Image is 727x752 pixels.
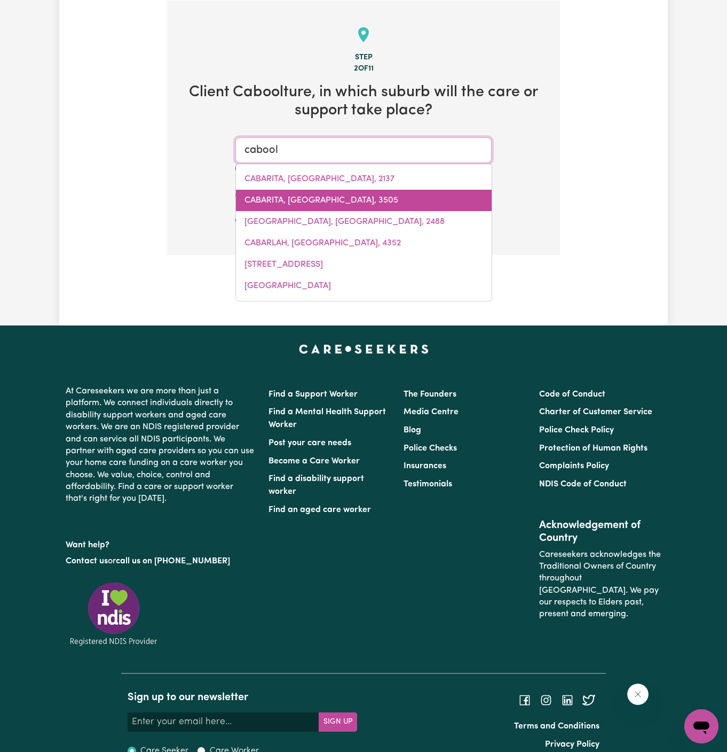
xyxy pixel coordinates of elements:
a: Police Check Policy [539,426,614,435]
span: [GEOGRAPHIC_DATA], [GEOGRAPHIC_DATA], 2488 [244,218,445,226]
span: CABARLAH, [GEOGRAPHIC_DATA], 4352 [244,239,401,247]
span: [GEOGRAPHIC_DATA] [244,282,331,290]
p: Careseekers acknowledges the Traditional Owners of Country throughout [GEOGRAPHIC_DATA]. We pay o... [539,545,661,625]
a: Charter of Customer Service [539,408,652,416]
a: Protection of Human Rights [539,444,647,453]
a: Blog [404,426,421,435]
a: Testimonials [404,480,452,489]
a: Complaints Policy [539,462,609,470]
a: Follow Careseekers on LinkedIn [561,695,574,704]
a: Contact us [66,557,108,565]
a: CABARITA, New South Wales, 2137 [236,168,492,190]
p: Want help? [66,535,256,551]
h2: Acknowledgement of Country [539,519,661,545]
a: Find a Support Worker [268,390,358,399]
div: menu-options [235,164,492,301]
input: Enter a suburb or postcode [235,137,492,163]
a: Privacy Policy [545,740,599,749]
a: CABBAGE TREE, Victoria, 3364 [236,254,492,275]
h2: Sign up to our newsletter [128,691,357,704]
a: Find a Mental Health Support Worker [268,408,386,429]
div: Step [184,52,543,64]
a: Become a Care Worker [268,457,360,466]
a: Follow Careseekers on Instagram [540,695,552,704]
a: The Founders [404,390,456,399]
a: Code of Conduct [539,390,605,399]
a: call us on [PHONE_NUMBER] [116,557,230,565]
h2: Client Caboolture , in which suburb will the care or support take place? [184,83,543,120]
span: [STREET_ADDRESS] [244,260,323,269]
a: Follow Careseekers on Twitter [582,695,595,704]
a: CABARLAH, Queensland, 4352 [236,232,492,254]
a: Police Checks [404,444,457,453]
a: NDIS Code of Conduct [539,480,627,489]
a: Terms and Conditions [514,722,599,731]
p: or [66,551,256,571]
input: Enter your email here... [128,712,319,732]
a: Find an aged care worker [268,506,371,514]
a: CABARITA BEACH, New South Wales, 2488 [236,211,492,232]
span: CABARITA, [GEOGRAPHIC_DATA], 2137 [244,175,394,183]
a: Careseekers home page [299,345,429,353]
button: Subscribe [319,712,357,732]
a: Media Centre [404,408,459,416]
iframe: Button to launch messaging window [684,709,718,743]
a: Post your care needs [268,439,351,447]
iframe: Close message [627,684,649,705]
div: 2 of 11 [184,63,543,75]
a: CABARITA, Victoria, 3505 [236,190,492,211]
a: CABBAGE TREE CREEK, Victoria, 3889 [236,275,492,297]
a: Insurances [404,462,446,470]
a: Find a disability support worker [268,475,364,496]
a: Follow Careseekers on Facebook [518,695,531,704]
span: Need any help? [6,7,65,16]
img: Registered NDIS provider [66,580,162,647]
span: CABARITA, [GEOGRAPHIC_DATA], 3505 [244,196,398,205]
p: At Careseekers we are more than just a platform. We connect individuals directly to disability su... [66,381,256,509]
